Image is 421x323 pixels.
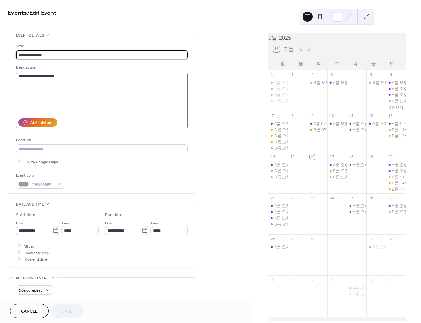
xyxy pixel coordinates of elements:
div: A룸 오후 5~7, 오*민 [268,92,288,97]
button: AI Assistant [18,118,57,127]
span: Date and time [16,201,44,208]
div: 28 [270,237,276,242]
span: Link to Google Maps [24,158,58,165]
div: A룸 오후 7~9, [PERSON_NAME] [333,79,391,85]
div: 6 [290,278,295,283]
div: 10 [329,113,334,119]
div: 22 [290,195,295,201]
div: A룸 오후 5~8, 강*연 [347,285,366,291]
div: A룸 오후 2~4, 윤*확 [347,127,366,132]
div: B룸 11~13시, 신*철 [386,174,406,180]
div: 토 [382,57,401,70]
div: B룸 11~14시, 설*호 [386,127,406,132]
div: 23 [310,195,315,201]
div: A룸 오전 9~11, [PERSON_NAME]*진 [274,203,341,208]
div: A룸 오후 2~4, 조*찬 [274,162,311,167]
div: 20 [388,154,393,160]
div: A룸 오후 5~7, 이*경 [353,209,389,214]
div: 8 [329,278,334,283]
div: A룸 오후 2~4, 배*훈 [353,162,389,167]
div: 화 [310,57,328,70]
div: 15 [290,154,295,160]
div: 8 [290,113,295,119]
div: B룸 오전 10~12, 강*민 [386,209,406,214]
div: B룸 오전 11~2, 박*지 [353,291,392,297]
div: 18 [349,154,354,160]
div: B룸 오후 6~8, [PERSON_NAME]*진 [274,174,339,180]
span: Time [61,220,70,226]
div: 목 [346,57,364,70]
span: / Edit Event [27,7,56,19]
div: 17 [329,154,334,160]
div: 금 [364,57,382,70]
span: All day [24,243,34,249]
div: B룸 오전 11~1, 정*수 [268,127,288,132]
div: B룸 오후 1~4, 조*희 [268,168,288,173]
div: A룸 오후 1~4, 김*주 [386,203,406,208]
div: 31 [270,72,276,77]
div: A룸 오전 11~1, [PERSON_NAME]*보 [353,120,419,126]
div: A룸 07~09시, T**선 [308,120,327,126]
div: 4 [349,72,354,77]
a: Events [8,7,27,19]
div: A룸 오후 1~4, 유*림 [327,162,347,167]
div: A룸 오후 2~4, 배*훈 [347,162,366,167]
span: Recurring event [16,275,49,281]
div: A룸 오후 2~4, 박*민 [386,168,406,173]
span: Hide end time [24,256,47,263]
div: B룸 오후 1~3, 손* [386,98,406,104]
div: 5 [368,72,374,77]
div: A룸 오후 5~8, 강*연 [353,285,389,291]
div: B룸 오후 9~11, 유*은 [313,79,353,85]
div: 12 [368,113,374,119]
div: 1 [290,72,295,77]
span: #9B9B9BFF [31,181,54,188]
div: 2 [310,72,315,77]
div: A룸 오후 2~4, 권*진 [327,120,347,126]
div: B룸 오전 11~1, 황*욱 [333,168,372,173]
div: B룸 오후 1~3, 조*솔 [268,133,288,138]
div: B룸 17~18시, 신*철 [386,186,406,192]
div: Location [16,137,187,143]
div: 9 [310,113,315,119]
div: A룸 오후 7~9, 김*준 [327,79,347,85]
div: 4 [388,237,393,242]
div: A룸 오후 2~4, 이*혜 [274,244,311,249]
div: B룸 오전 11~1, 황*욱 [327,168,347,173]
div: B룸 오후 4~6, 유*은 [268,98,288,104]
div: A룸 11~18시, 김*진 [386,120,406,126]
div: B룸 오후 4~6, 유*은 [274,98,311,104]
div: A룸 오후 1~5, 김*진 [347,203,366,208]
div: A룸 오후 2~4, 조*찬 [268,162,288,167]
div: AI Assistant [30,120,53,126]
div: 14 [270,154,276,160]
div: Description [16,64,187,71]
div: 13 [388,113,393,119]
div: A룸 오후 1~3, 조*주 [372,120,409,126]
div: 수 [328,57,346,70]
div: B룸 14~16시, 정*우 [386,180,406,186]
div: 7 [270,113,276,119]
div: B룸 07~09시, T**선 [308,127,327,132]
div: A룸 오후 1~3, 조*주 [366,120,386,126]
div: B룸 14~18시, 김*진 [386,133,406,138]
div: 2 [349,237,354,242]
div: A룸 오전 11~1, 김*보 [347,120,366,126]
button: 3 더보기 [386,104,406,111]
button: Cancel [10,304,49,318]
div: A룸 오후 1~3, 한*수 [274,86,311,91]
div: A룸 오후 5~7, 이*경 [347,209,366,214]
div: A룸 오후 3~6, [PERSON_NAME]*나 [274,215,338,221]
div: A룸 오후 6~8, 최*재 [386,92,406,97]
div: A룸 오후 2~4, 윤*확 [353,127,389,132]
span: Date [105,220,113,226]
div: A룸 07~09시, T**선 [313,120,350,126]
div: 30 [310,237,315,242]
div: A룸 오후 1~3, [PERSON_NAME]*배 [274,120,338,126]
div: A룸 오후 1~4, 유*림 [333,162,369,167]
div: 27 [388,195,393,201]
div: 16 [310,154,315,160]
div: B룸 오전 11~1, 정*수 [274,127,313,132]
div: B룸 오후 1~3, 조*솔 [274,133,311,138]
